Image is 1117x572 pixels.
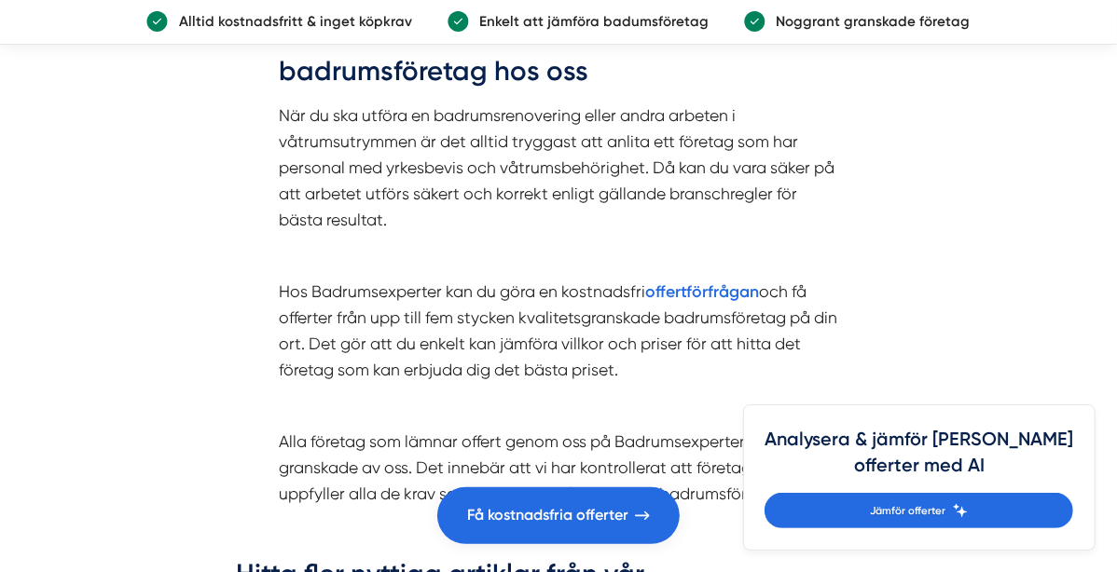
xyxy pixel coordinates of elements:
[279,429,838,509] p: Alla företag som lämnar offert genom oss på Badrumsexperter är granskade av oss. Det innebär att ...
[279,15,838,103] h2: Få kostnadsfria offerter från lokala badrumsföretag hos oss
[437,487,680,544] a: Få kostnadsfria offerter
[765,10,970,33] p: Noggrant granskade företag
[645,283,759,302] a: offertförfrågan
[469,10,709,33] p: Enkelt att jämföra badumsföretag
[765,427,1073,493] h4: Analysera & jämför [PERSON_NAME] offerter med AI
[467,503,628,527] span: Få kostnadsfria offerter
[765,493,1073,528] a: Jämför offerter
[168,10,411,33] p: Alltid kostnadsfritt & inget köpkrav
[279,279,838,385] p: Hos Badrumsexperter kan du göra en kostnadsfri och få offerter från upp till fem stycken kvalitet...
[279,103,838,235] p: När du ska utföra en badrumsrenovering eller andra arbeten i våtrumsutrymmen är det alltid trygga...
[870,502,945,519] span: Jämför offerter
